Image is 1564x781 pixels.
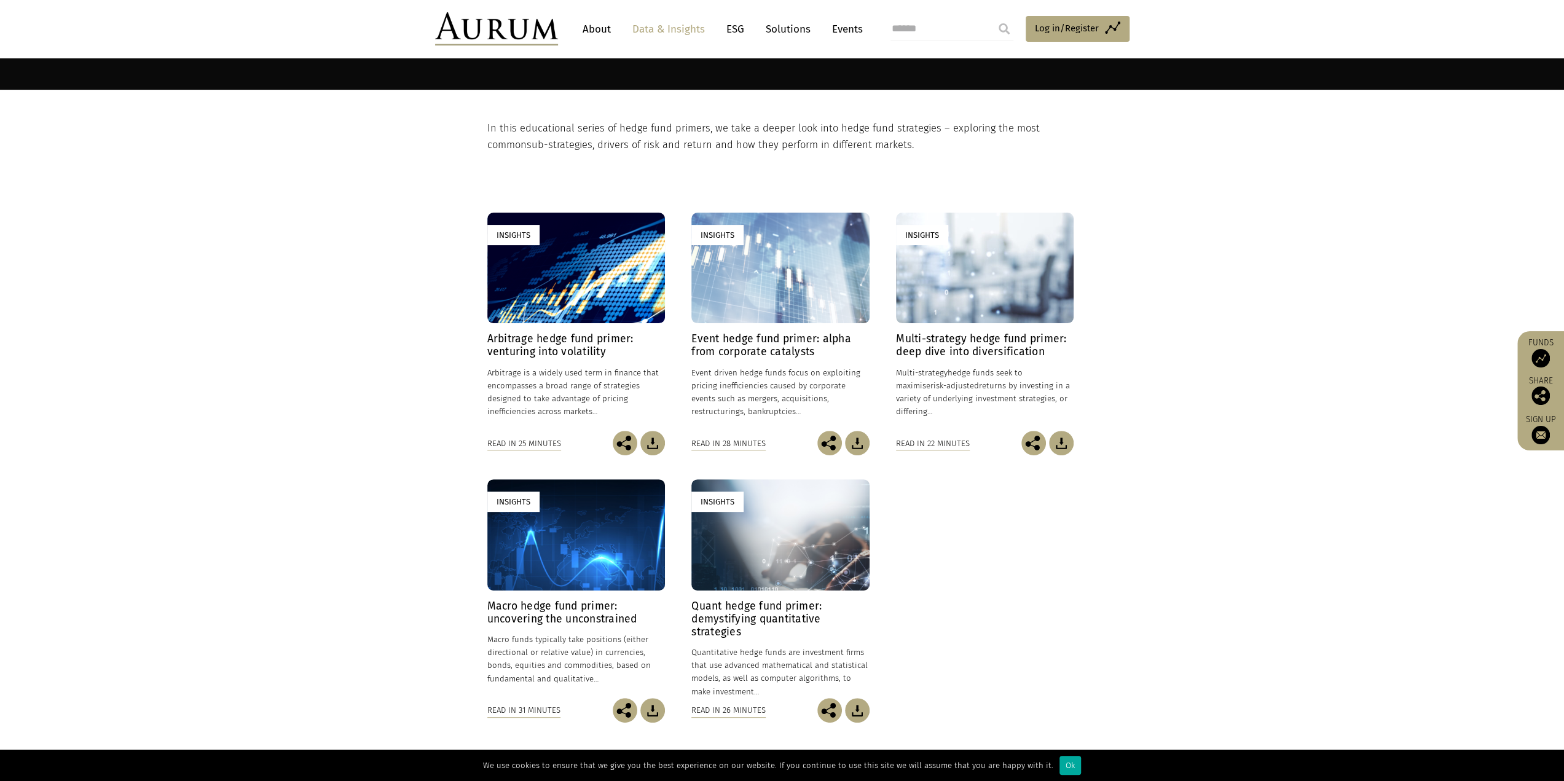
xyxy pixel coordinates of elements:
img: Download Article [1049,431,1074,455]
p: In this educational series of hedge fund primers, we take a deeper look into hedge fund strategie... [487,120,1074,153]
img: Share this post [613,431,637,455]
span: Log in/Register [1035,21,1099,36]
div: Ok [1059,756,1081,775]
a: Sign up [1523,414,1558,444]
img: Share this post [817,431,842,455]
a: Events [826,18,863,41]
div: Insights [487,492,540,512]
a: Solutions [760,18,817,41]
div: Read in 31 minutes [487,704,560,717]
a: About [576,18,617,41]
a: Funds [1523,337,1558,367]
p: hedge funds seek to maximise returns by investing in a variety of underlying investment strategie... [896,366,1074,418]
a: Insights Arbitrage hedge fund primer: venturing into volatility Arbitrage is a widely used term i... [487,213,665,431]
a: Log in/Register [1026,16,1130,42]
p: Quantitative hedge funds are investment firms that use advanced mathematical and statistical mode... [691,646,869,698]
div: Insights [487,225,540,245]
span: Multi-strategy [896,368,948,377]
h4: Multi-strategy hedge fund primer: deep dive into diversification [896,332,1074,358]
img: Download Article [640,431,665,455]
img: Share this post [613,698,637,723]
div: Read in 26 minutes [691,704,766,717]
p: Event driven hedge funds focus on exploiting pricing inefficiencies caused by corporate events su... [691,366,869,418]
img: Share this post [1021,431,1046,455]
div: Share [1523,377,1558,405]
a: Insights Quant hedge fund primer: demystifying quantitative strategies Quantitative hedge funds a... [691,479,869,698]
img: Aurum [435,12,558,45]
div: Read in 22 minutes [896,437,970,450]
input: Submit [992,17,1016,41]
h4: Quant hedge fund primer: demystifying quantitative strategies [691,600,869,638]
h4: Arbitrage hedge fund primer: venturing into volatility [487,332,665,358]
img: Download Article [845,698,870,723]
img: Share this post [817,698,842,723]
h4: Macro hedge fund primer: uncovering the unconstrained [487,600,665,626]
div: Read in 28 minutes [691,437,766,450]
a: ESG [720,18,750,41]
h4: Event hedge fund primer: alpha from corporate catalysts [691,332,869,358]
img: Sign up to our newsletter [1531,426,1550,444]
div: Insights [691,492,744,512]
img: Share this post [1531,387,1550,405]
div: Insights [896,225,948,245]
img: Download Article [845,431,870,455]
img: Access Funds [1531,349,1550,367]
img: Download Article [640,698,665,723]
a: Data & Insights [626,18,711,41]
span: risk-adjusted [930,381,979,390]
a: Insights Macro hedge fund primer: uncovering the unconstrained Macro funds typically take positio... [487,479,665,698]
div: Read in 25 minutes [487,437,561,450]
a: Insights Event hedge fund primer: alpha from corporate catalysts Event driven hedge funds focus o... [691,213,869,431]
p: Macro funds typically take positions (either directional or relative value) in currencies, bonds,... [487,633,665,685]
div: Insights [691,225,744,245]
span: sub-strategies [527,139,592,151]
p: Arbitrage is a widely used term in finance that encompasses a broad range of strategies designed ... [487,366,665,418]
a: Insights Multi-strategy hedge fund primer: deep dive into diversification Multi-strategyhedge fun... [896,213,1074,431]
